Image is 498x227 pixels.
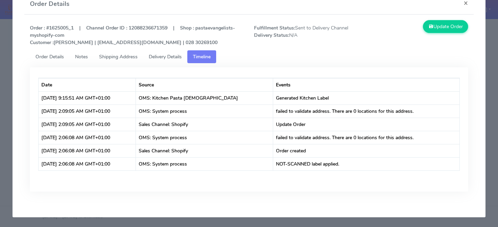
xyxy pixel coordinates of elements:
td: [DATE] 9:15:51 AM GMT+01:00 [39,91,136,104]
td: NOT-SCANNED label applied. [273,157,460,170]
span: Delivery Details [149,53,182,60]
th: Date [39,78,136,91]
td: Update Order [273,118,460,131]
td: [DATE] 2:06:08 AM GMT+01:00 [39,131,136,144]
td: [DATE] 2:09:05 AM GMT+01:00 [39,104,136,118]
td: failed to validate address. There are 0 locations for this address. [273,104,460,118]
th: Events [273,78,460,91]
th: Source [136,78,273,91]
td: OMS: System process [136,104,273,118]
td: Sales Channel: Shopify [136,144,273,157]
ul: Tabs [30,50,468,63]
span: Shipping Address [99,53,138,60]
td: OMS: Kitchen Pasta [DEMOGRAPHIC_DATA] [136,91,273,104]
td: Sales Channel: Shopify [136,118,273,131]
td: [DATE] 2:09:05 AM GMT+01:00 [39,118,136,131]
td: OMS: System process [136,157,273,170]
td: [DATE] 2:06:08 AM GMT+01:00 [39,144,136,157]
span: Timeline [193,53,211,60]
td: Generated Kitchen Label [273,91,460,104]
span: Notes [75,53,88,60]
span: Sent to Delivery Channel N/A [249,24,361,46]
button: Update Order [423,20,468,33]
strong: Delivery Status: [254,32,289,39]
strong: Fulfillment Status: [254,25,295,31]
strong: Customer : [30,39,54,46]
td: failed to validate address. There are 0 locations for this address. [273,131,460,144]
span: Order Details [35,53,64,60]
td: OMS: System process [136,131,273,144]
td: Order created [273,144,460,157]
td: [DATE] 2:06:08 AM GMT+01:00 [39,157,136,170]
strong: Order : #1625005_1 | Channel Order ID : 12088236671359 | Shop : pastaevangelists-myshopify-com [P... [30,25,235,46]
